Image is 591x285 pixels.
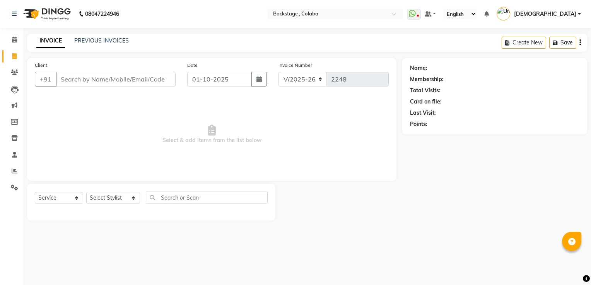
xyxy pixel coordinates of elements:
[146,192,268,204] input: Search or Scan
[20,3,73,25] img: logo
[35,62,47,69] label: Client
[85,3,119,25] b: 08047224946
[74,37,129,44] a: PREVIOUS INVOICES
[56,72,176,87] input: Search by Name/Mobile/Email/Code
[514,10,576,18] span: [DEMOGRAPHIC_DATA]
[410,75,444,83] div: Membership:
[278,62,312,69] label: Invoice Number
[35,72,56,87] button: +91
[549,37,576,49] button: Save
[502,37,546,49] button: Create New
[410,98,442,106] div: Card on file:
[187,62,198,69] label: Date
[410,64,427,72] div: Name:
[410,109,436,117] div: Last Visit:
[35,96,389,173] span: Select & add items from the list below
[410,120,427,128] div: Points:
[497,7,510,20] img: Umesh
[36,34,65,48] a: INVOICE
[559,254,583,277] iframe: chat widget
[410,87,441,95] div: Total Visits:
